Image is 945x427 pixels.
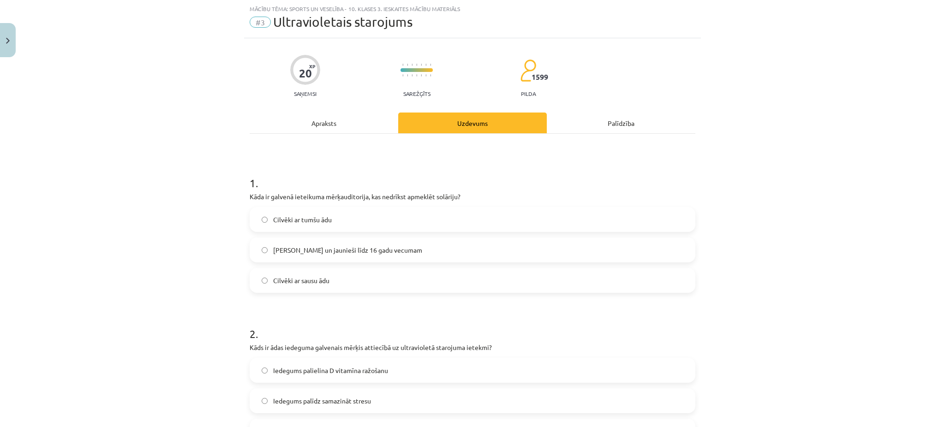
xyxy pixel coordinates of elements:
span: XP [309,64,315,69]
input: Iedegums palīdz samazināt stresu [262,398,268,404]
img: icon-short-line-57e1e144782c952c97e751825c79c345078a6d821885a25fce030b3d8c18986b.svg [402,64,403,66]
span: Cilvēki ar tumšu ādu [273,215,332,225]
p: pilda [521,90,536,97]
img: icon-short-line-57e1e144782c952c97e751825c79c345078a6d821885a25fce030b3d8c18986b.svg [402,74,403,77]
span: Iedegums palīdz samazināt stresu [273,396,371,406]
p: Kāda ir galvenā ieteikuma mērķauditorija, kas nedrīkst apmeklēt solāriju? [250,192,695,202]
img: icon-short-line-57e1e144782c952c97e751825c79c345078a6d821885a25fce030b3d8c18986b.svg [407,74,408,77]
div: Palīdzība [547,113,695,133]
img: icon-short-line-57e1e144782c952c97e751825c79c345078a6d821885a25fce030b3d8c18986b.svg [430,74,431,77]
input: Iedegums palielina D vitamīna ražošanu [262,368,268,374]
img: students-c634bb4e5e11cddfef0936a35e636f08e4e9abd3cc4e673bd6f9a4125e45ecb1.svg [520,59,536,82]
span: [PERSON_NAME] un jaunieši līdz 16 gadu vecumam [273,245,422,255]
img: icon-close-lesson-0947bae3869378f0d4975bcd49f059093ad1ed9edebbc8119c70593378902aed.svg [6,38,10,44]
img: icon-short-line-57e1e144782c952c97e751825c79c345078a6d821885a25fce030b3d8c18986b.svg [425,64,426,66]
div: Uzdevums [398,113,547,133]
img: icon-short-line-57e1e144782c952c97e751825c79c345078a6d821885a25fce030b3d8c18986b.svg [425,74,426,77]
img: icon-short-line-57e1e144782c952c97e751825c79c345078a6d821885a25fce030b3d8c18986b.svg [416,64,417,66]
div: Mācību tēma: Sports un veselība - 10. klases 3. ieskaites mācību materiāls [250,6,695,12]
input: Cilvēki ar tumšu ādu [262,217,268,223]
h1: 1 . [250,160,695,189]
span: Ultravioletais starojums [273,14,413,30]
span: Iedegums palielina D vitamīna ražošanu [273,366,388,375]
h1: 2 . [250,311,695,340]
img: icon-short-line-57e1e144782c952c97e751825c79c345078a6d821885a25fce030b3d8c18986b.svg [412,64,413,66]
div: Apraksts [250,113,398,133]
span: Cilvēki ar sausu ādu [273,276,329,285]
img: icon-short-line-57e1e144782c952c97e751825c79c345078a6d821885a25fce030b3d8c18986b.svg [407,64,408,66]
img: icon-short-line-57e1e144782c952c97e751825c79c345078a6d821885a25fce030b3d8c18986b.svg [412,74,413,77]
input: [PERSON_NAME] un jaunieši līdz 16 gadu vecumam [262,247,268,253]
span: 1599 [532,73,548,81]
p: Saņemsi [290,90,320,97]
img: icon-short-line-57e1e144782c952c97e751825c79c345078a6d821885a25fce030b3d8c18986b.svg [430,64,431,66]
img: icon-short-line-57e1e144782c952c97e751825c79c345078a6d821885a25fce030b3d8c18986b.svg [421,64,422,66]
p: Kāds ir ādas iedeguma galvenais mērķis attiecībā uz ultravioletā starojuma ietekmi? [250,343,695,352]
div: 20 [299,67,312,80]
img: icon-short-line-57e1e144782c952c97e751825c79c345078a6d821885a25fce030b3d8c18986b.svg [416,74,417,77]
span: #3 [250,17,271,28]
img: icon-short-line-57e1e144782c952c97e751825c79c345078a6d821885a25fce030b3d8c18986b.svg [421,74,422,77]
p: Sarežģīts [403,90,431,97]
input: Cilvēki ar sausu ādu [262,278,268,284]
